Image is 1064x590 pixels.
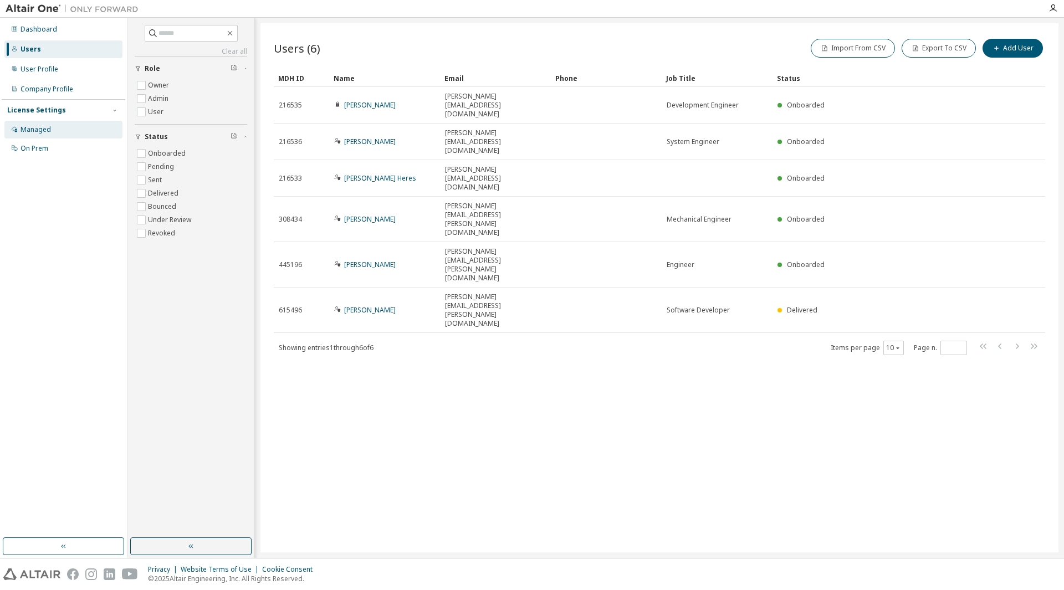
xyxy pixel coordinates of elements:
img: Altair One [6,3,144,14]
span: 445196 [279,260,302,269]
div: License Settings [7,106,66,115]
button: Import From CSV [811,39,895,58]
span: Onboarded [787,260,825,269]
button: Role [135,57,247,81]
a: [PERSON_NAME] [344,305,396,315]
span: Engineer [667,260,694,269]
a: Clear all [135,47,247,56]
img: altair_logo.svg [3,568,60,580]
button: 10 [886,343,901,352]
label: Sent [148,173,164,187]
span: Role [145,64,160,73]
span: [PERSON_NAME][EMAIL_ADDRESS][PERSON_NAME][DOMAIN_NAME] [445,293,546,328]
span: Users (6) [274,40,320,56]
label: Revoked [148,227,177,240]
span: Page n. [914,341,967,355]
img: facebook.svg [67,568,79,580]
span: Software Developer [667,306,730,315]
img: youtube.svg [122,568,138,580]
a: [PERSON_NAME] [344,260,396,269]
label: User [148,105,166,119]
span: Delivered [787,305,817,315]
label: Bounced [148,200,178,213]
span: Onboarded [787,173,825,183]
span: 615496 [279,306,302,315]
div: Email [444,69,546,87]
div: Company Profile [21,85,73,94]
button: Status [135,125,247,149]
p: © 2025 Altair Engineering, Inc. All Rights Reserved. [148,574,319,583]
span: Items per page [831,341,904,355]
span: Onboarded [787,100,825,110]
div: Phone [555,69,657,87]
span: [PERSON_NAME][EMAIL_ADDRESS][PERSON_NAME][DOMAIN_NAME] [445,247,546,283]
span: 216535 [279,101,302,110]
span: System Engineer [667,137,719,146]
a: [PERSON_NAME] [344,100,396,110]
div: Privacy [148,565,181,574]
span: Onboarded [787,137,825,146]
a: [PERSON_NAME] Heres [344,173,416,183]
div: On Prem [21,144,48,153]
a: [PERSON_NAME] [344,137,396,146]
span: 308434 [279,215,302,224]
span: 216536 [279,137,302,146]
label: Admin [148,92,171,105]
span: Clear filter [231,64,237,73]
label: Pending [148,160,176,173]
a: [PERSON_NAME] [344,214,396,224]
span: Showing entries 1 through 6 of 6 [279,343,374,352]
div: Cookie Consent [262,565,319,574]
label: Onboarded [148,147,188,160]
span: Mechanical Engineer [667,215,731,224]
label: Delivered [148,187,181,200]
label: Owner [148,79,171,92]
div: Status [777,69,988,87]
span: [PERSON_NAME][EMAIL_ADDRESS][DOMAIN_NAME] [445,165,546,192]
div: MDH ID [278,69,325,87]
span: Clear filter [231,132,237,141]
span: [PERSON_NAME][EMAIL_ADDRESS][PERSON_NAME][DOMAIN_NAME] [445,202,546,237]
span: Status [145,132,168,141]
span: Development Engineer [667,101,739,110]
div: Managed [21,125,51,134]
div: Job Title [666,69,768,87]
span: Onboarded [787,214,825,224]
label: Under Review [148,213,193,227]
div: Dashboard [21,25,57,34]
div: Users [21,45,41,54]
div: Website Terms of Use [181,565,262,574]
span: [PERSON_NAME][EMAIL_ADDRESS][DOMAIN_NAME] [445,92,546,119]
span: [PERSON_NAME][EMAIL_ADDRESS][DOMAIN_NAME] [445,129,546,155]
button: Add User [983,39,1043,58]
img: instagram.svg [85,568,97,580]
span: 216533 [279,174,302,183]
div: Name [334,69,436,87]
button: Export To CSV [902,39,976,58]
img: linkedin.svg [104,568,115,580]
div: User Profile [21,65,58,74]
